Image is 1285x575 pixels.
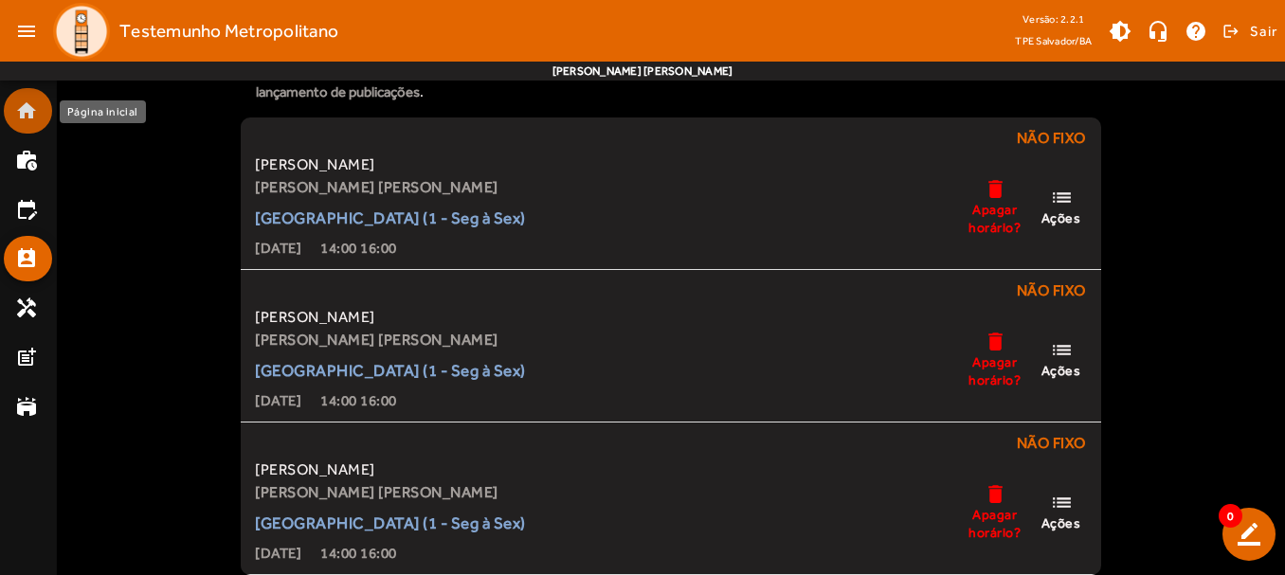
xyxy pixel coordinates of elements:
[1015,31,1092,50] span: TPE Salvador/BA
[1015,8,1092,31] div: Versão: 2.2.1
[1050,338,1073,362] mat-icon: list
[1041,514,1081,531] span: Ações
[1220,17,1277,45] button: Sair
[320,389,397,412] strong: 14:00 16:00
[1250,16,1277,46] span: Sair
[60,100,146,123] div: Página inicial
[320,237,397,260] strong: 14:00 16:00
[984,330,1006,353] mat-icon: delete
[255,237,301,260] strong: [DATE]
[255,207,526,229] div: [GEOGRAPHIC_DATA] (1 - Seg à Sex)
[255,458,526,481] span: [PERSON_NAME]
[967,201,1023,235] span: Apagar horário?
[255,389,301,412] strong: [DATE]
[15,346,38,368] mat-icon: post_add
[251,127,1089,153] div: Não fixo
[984,482,1006,506] mat-icon: delete
[45,3,338,60] a: Testemunho Metropolitano
[53,3,110,60] img: Logo TPE
[255,481,526,504] strong: [PERSON_NAME] [PERSON_NAME]
[255,542,301,565] strong: [DATE]
[251,432,1089,458] div: Não fixo
[320,542,397,565] strong: 14:00 16:00
[984,177,1006,201] mat-icon: delete
[255,329,526,351] strong: [PERSON_NAME] [PERSON_NAME]
[1041,209,1081,226] span: Ações
[255,306,526,329] span: [PERSON_NAME]
[255,359,526,382] div: [GEOGRAPHIC_DATA] (1 - Seg à Sex)
[1041,362,1081,379] span: Ações
[1050,491,1073,514] mat-icon: list
[15,198,38,221] mat-icon: edit_calendar
[15,149,38,171] mat-icon: work_history
[15,99,38,122] mat-icon: home
[119,16,338,46] span: Testemunho Metropolitano
[8,12,45,50] mat-icon: menu
[255,153,526,176] span: [PERSON_NAME]
[1050,186,1073,209] mat-icon: list
[241,45,1100,117] div: Clique no botão de para realizar ações adicionais no seu horário marcado ou clique no botão flutu...
[967,506,1023,540] span: Apagar horário?
[251,279,1089,306] div: Não fixo
[1219,504,1242,528] span: 0
[255,176,526,199] strong: [PERSON_NAME] [PERSON_NAME]
[15,296,38,319] mat-icon: handyman
[255,512,526,534] div: [GEOGRAPHIC_DATA] (1 - Seg à Sex)
[15,247,38,270] mat-icon: perm_contact_calendar
[256,62,1085,99] strong: fazer o lançamento de publicações
[967,353,1023,387] span: Apagar horário?
[15,395,38,418] mat-icon: stadium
